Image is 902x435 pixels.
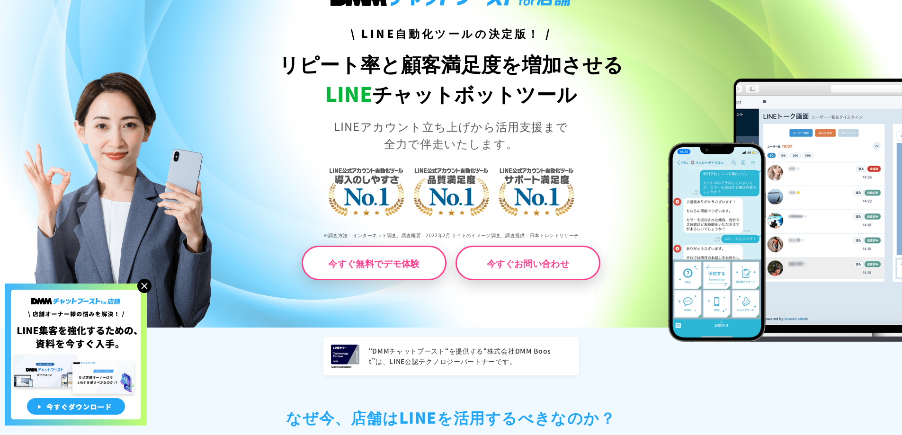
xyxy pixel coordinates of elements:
h3: \ LINE自動化ツールの決定版！ / [225,25,677,42]
a: 店舗オーナー様の悩みを解決!LINE集客を狂化するための資料を今すぐ入手! [5,284,147,295]
p: “DMMチャットブースト“を提供する“株式会社DMM Boost”は、LINE公認テクノロジーパートナーです。 [369,346,572,367]
img: LINE公式アカウント自動化ツール導入のしやすさNo.1｜LINE公式アカウント自動化ツール品質満足度No.1｜LINE公式アカウント自動化ツールサポート満足度No.1 [297,131,605,249]
p: LINEアカウント立ち上げから活用支援まで 全力で伴走いたします。 [225,118,677,152]
a: 今すぐ無料でデモ体験 [302,246,447,280]
h2: なぜ今、店舗は LINEを活用するべきなのか？ [174,406,728,428]
span: LINE [325,79,372,107]
h1: リピート率と顧客満足度を増加させる チャットボットツール [225,49,677,108]
img: 店舗オーナー様の悩みを解決!LINE集客を狂化するための資料を今すぐ入手! [5,284,147,426]
p: ※調査方法：インターネット調査、調査概要：2022年2月 サイトのイメージ調査、調査提供：日本トレンドリサーチ [225,225,677,246]
img: LINEヤフー Technology Partner 2025 [331,345,359,368]
a: 今すぐお問い合わせ [455,246,600,280]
